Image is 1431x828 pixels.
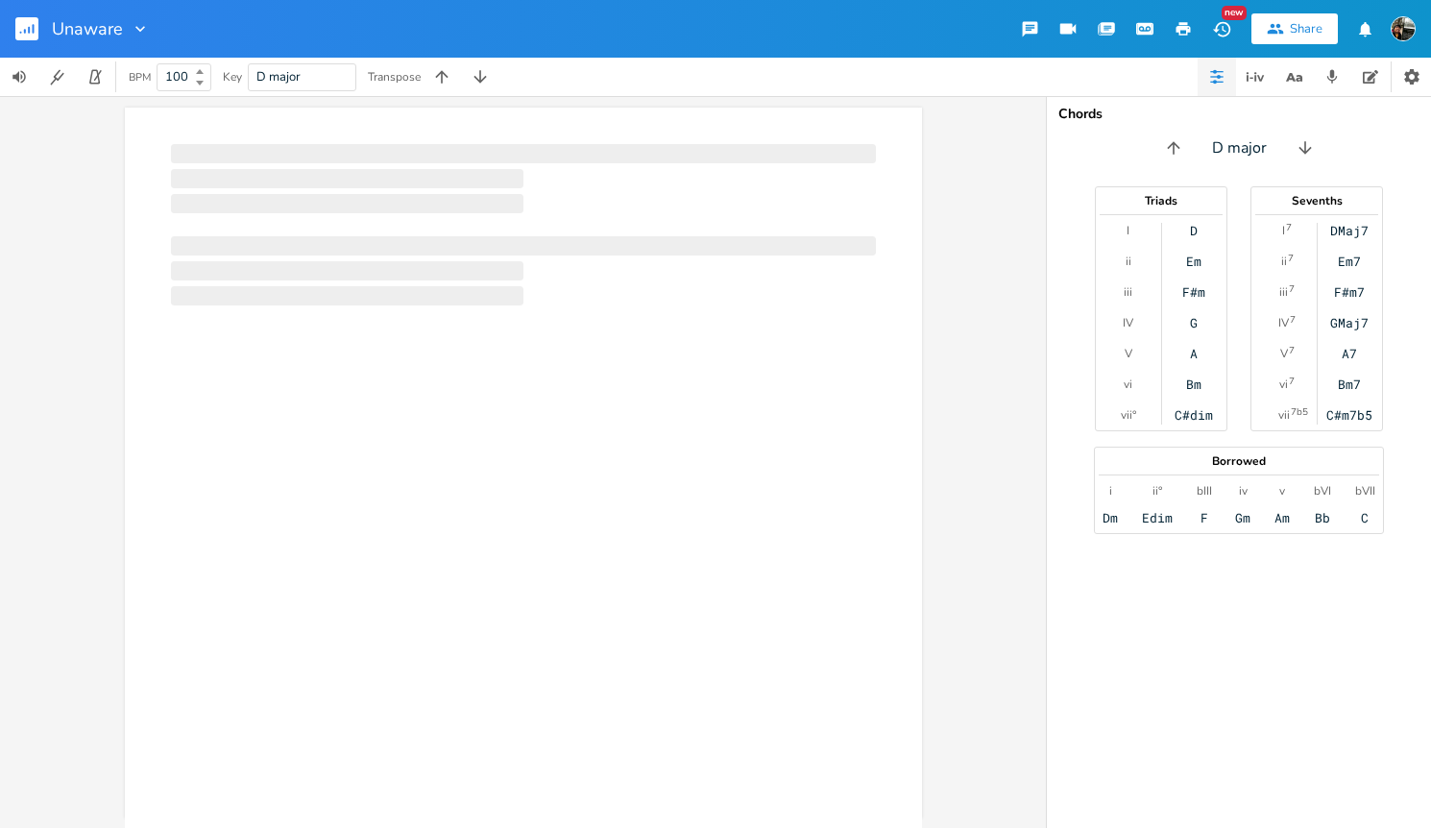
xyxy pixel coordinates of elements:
[1186,254,1201,269] div: Em
[1142,510,1173,525] div: Edim
[1103,510,1118,525] div: Dm
[1391,16,1416,41] img: Michaell Bilon
[1152,483,1162,499] div: ii°
[1182,284,1205,300] div: F#m
[1334,284,1365,300] div: F#m7
[1314,483,1331,499] div: bVI
[1289,281,1295,297] sup: 7
[1278,315,1289,330] div: IV
[1279,284,1288,300] div: iii
[1239,483,1248,499] div: iv
[368,71,421,83] div: Transpose
[1190,223,1198,238] div: D
[1186,377,1201,392] div: Bm
[1197,483,1212,499] div: bIII
[1096,195,1226,207] div: Triads
[1235,510,1250,525] div: Gm
[1281,254,1287,269] div: ii
[1127,223,1129,238] div: I
[129,72,151,83] div: BPM
[1290,20,1322,37] div: Share
[256,68,301,85] span: D major
[1212,137,1267,159] span: D major
[1361,510,1369,525] div: C
[1355,483,1375,499] div: bVII
[1291,404,1308,420] sup: 7b5
[1286,220,1292,235] sup: 7
[1125,346,1132,361] div: V
[1330,223,1369,238] div: DMaj7
[1290,312,1296,328] sup: 7
[1288,251,1294,266] sup: 7
[52,20,123,37] span: Unaware
[1278,407,1290,423] div: vii
[1126,254,1131,269] div: ii
[1280,346,1288,361] div: V
[1289,343,1295,358] sup: 7
[1121,407,1136,423] div: vii°
[1251,13,1338,44] button: Share
[223,71,242,83] div: Key
[1095,455,1383,467] div: Borrowed
[1124,377,1132,392] div: vi
[1190,315,1198,330] div: G
[1274,510,1290,525] div: Am
[1282,223,1285,238] div: I
[1338,377,1361,392] div: Bm7
[1342,346,1357,361] div: A7
[1124,284,1132,300] div: iii
[1109,483,1112,499] div: i
[1315,510,1330,525] div: Bb
[1326,407,1372,423] div: C#m7b5
[1289,374,1295,389] sup: 7
[1251,195,1382,207] div: Sevenths
[1330,315,1369,330] div: GMaj7
[1190,346,1198,361] div: A
[1058,108,1419,121] div: Chords
[1222,6,1247,20] div: New
[1175,407,1213,423] div: C#dim
[1338,254,1361,269] div: Em7
[1201,510,1208,525] div: F
[1279,483,1285,499] div: v
[1202,12,1241,46] button: New
[1279,377,1288,392] div: vi
[1123,315,1133,330] div: IV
